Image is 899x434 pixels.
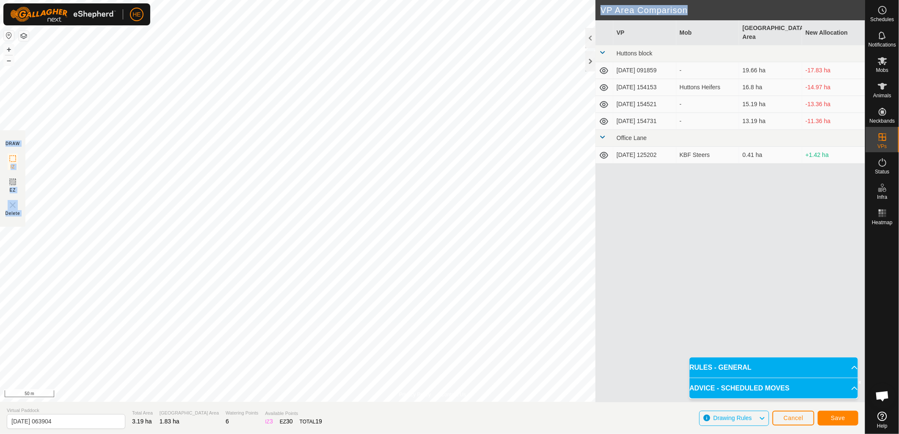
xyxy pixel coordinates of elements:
td: 15.19 ha [739,96,802,113]
div: Huttons Heifers [680,83,736,92]
span: Status [875,169,889,174]
div: TOTAL [300,417,322,426]
span: Animals [873,93,891,98]
span: Available Points [265,410,322,417]
th: New Allocation [802,20,865,45]
span: Help [877,423,888,429]
h2: VP Area Comparison [601,5,865,15]
span: 19 [315,418,322,425]
span: IZ [11,164,15,170]
span: Virtual Paddock [7,407,125,414]
span: Notifications [869,42,896,47]
span: Schedules [870,17,894,22]
td: 19.66 ha [739,62,802,79]
td: -13.36 ha [802,96,865,113]
span: 30 [286,418,293,425]
td: +1.42 ha [802,147,865,164]
button: – [4,55,14,66]
div: - [680,100,736,109]
span: [GEOGRAPHIC_DATA] Area [160,409,219,417]
div: EZ [280,417,293,426]
th: Mob [676,20,739,45]
td: [DATE] 154521 [613,96,676,113]
span: Neckbands [869,118,895,124]
span: 3.19 ha [132,418,152,425]
button: + [4,44,14,55]
td: -17.83 ha [802,62,865,79]
td: [DATE] 154731 [613,113,676,130]
span: 6 [226,418,229,425]
div: IZ [265,417,273,426]
td: [DATE] 125202 [613,147,676,164]
a: Open chat [870,383,895,409]
button: Save [818,411,858,426]
td: 0.41 ha [739,147,802,164]
span: ADVICE - SCHEDULED MOVES [689,383,789,393]
div: KBF Steers [680,151,736,159]
a: Contact Us [441,391,466,398]
span: HE [132,10,141,19]
img: VP [8,200,18,210]
div: - [680,117,736,126]
div: - [680,66,736,75]
span: Huttons block [617,50,653,57]
span: 1.83 ha [160,418,179,425]
a: Help [866,408,899,432]
button: Map Layers [19,31,29,41]
td: [DATE] 091859 [613,62,676,79]
td: -14.97 ha [802,79,865,96]
td: 16.8 ha [739,79,802,96]
span: Mobs [876,68,888,73]
td: [DATE] 154153 [613,79,676,96]
td: -11.36 ha [802,113,865,130]
td: 13.19 ha [739,113,802,130]
button: Reset Map [4,30,14,41]
p-accordion-header: RULES - GENERAL [689,357,858,378]
span: RULES - GENERAL [689,363,752,373]
th: VP [613,20,676,45]
button: Cancel [772,411,814,426]
span: Cancel [783,415,803,421]
img: Gallagher Logo [10,7,116,22]
span: Heatmap [872,220,893,225]
span: EZ [10,187,16,193]
p-accordion-header: ADVICE - SCHEDULED MOVES [689,378,858,398]
span: Infra [877,195,887,200]
span: Total Area [132,409,153,417]
span: Watering Points [226,409,258,417]
span: Delete [6,210,20,217]
span: 3 [270,418,273,425]
a: Privacy Policy [399,391,431,398]
th: [GEOGRAPHIC_DATA] Area [739,20,802,45]
span: VPs [877,144,887,149]
span: Office Lane [617,135,647,141]
span: Drawing Rules [713,415,752,421]
div: DRAW [6,140,20,147]
span: Save [831,415,845,421]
